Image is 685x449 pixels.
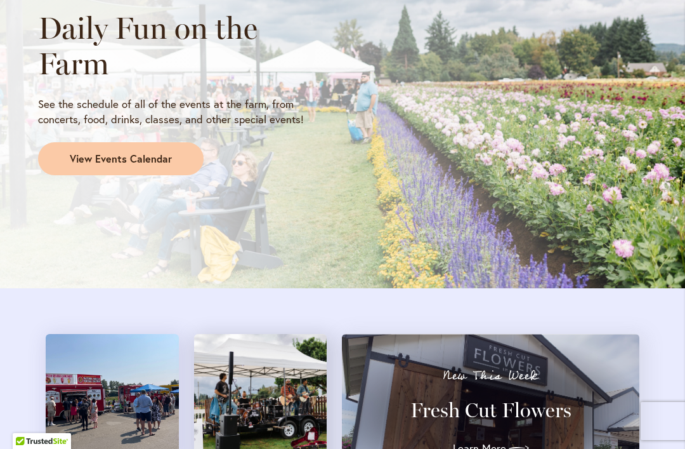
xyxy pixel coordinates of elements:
[38,142,204,175] a: View Events Calendar
[365,370,616,382] p: New This Week
[38,97,331,127] p: See the schedule of all of the events at the farm, from concerts, food, drinks, classes, and othe...
[70,152,172,166] span: View Events Calendar
[365,398,616,423] h3: Fresh Cut Flowers
[38,10,331,81] h2: Daily Fun on the Farm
